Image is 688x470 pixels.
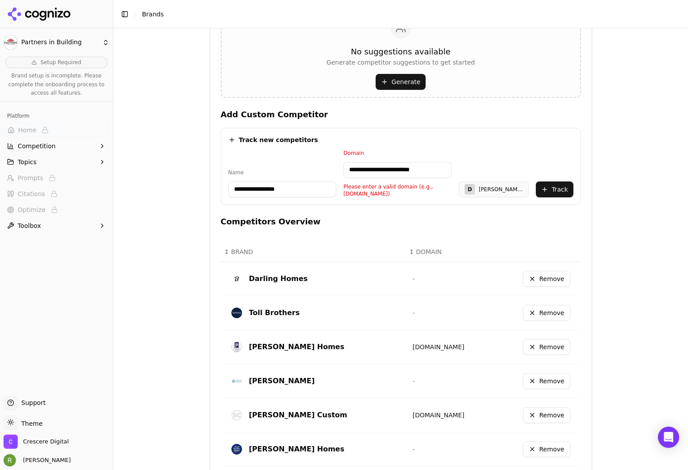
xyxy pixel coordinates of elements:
label: Domain [343,150,452,157]
img: Partners in Building [4,35,18,50]
button: Competition [4,139,109,153]
span: Setup Required [40,59,81,66]
div: [PERSON_NAME] [249,376,315,386]
img: Ryan Boe [4,454,16,466]
label: Name [228,169,337,176]
button: Remove [523,373,570,389]
span: Prompts [18,173,43,182]
span: Partners in Building [21,39,99,46]
img: J Anthony Homes [231,342,242,352]
div: ↕BRAND [224,247,402,256]
span: Topics [18,158,37,166]
h5: No suggestions available [327,46,475,58]
a: [DOMAIN_NAME] [413,412,465,419]
a: [DOMAIN_NAME] [413,343,465,351]
img: darling homes [231,274,242,284]
button: Open user button [4,454,71,466]
div: Data table [221,242,581,466]
img: Toll Brothers [231,308,242,318]
img: Shaddock Custom [231,410,242,420]
div: [PERSON_NAME] Custom [249,410,347,420]
img: ashton woods [231,376,242,386]
div: Darling Homes [249,274,308,284]
button: Remove [523,339,570,355]
img: Crescere Digital [4,435,18,449]
span: Competition [18,142,56,150]
img: David Weekley Homes [231,444,242,455]
p: Brand setup is incomplete. Please complete the onboarding process to access all features. [5,72,108,98]
span: - [413,275,415,282]
th: DOMAIN [406,242,484,262]
button: Open organization switcher [4,435,69,449]
span: Toolbox [18,221,41,230]
span: D [468,186,472,193]
span: - [413,446,415,453]
span: Home [18,126,36,135]
div: Open Intercom Messenger [658,427,679,448]
div: ↕DOMAIN [409,247,480,256]
button: Remove [523,407,570,423]
p: Please enter a valid domain (e.g., [DOMAIN_NAME]) [343,183,452,197]
span: Citations [18,189,45,198]
p: Generate competitor suggestions to get started [327,58,475,67]
button: Remove [523,305,570,321]
button: Toolbox [4,219,109,233]
span: DOMAIN [416,247,442,256]
button: Track [536,181,573,197]
span: Theme [18,420,42,427]
h4: Add Custom Competitor [221,108,581,121]
span: - [413,309,415,316]
h4: Track new competitors [239,135,318,144]
span: BRAND [231,247,253,256]
th: BRAND [221,242,406,262]
div: [PERSON_NAME] Homes [249,444,345,455]
div: [PERSON_NAME] Homes [249,342,345,352]
button: Remove [523,271,570,287]
span: [PERSON_NAME] [19,456,71,464]
nav: breadcrumb [142,10,164,19]
h4: Competitors Overview [221,216,581,228]
button: Generate [376,74,426,90]
span: Crescere Digital [23,438,69,446]
div: Platform [4,109,109,123]
span: Optimize [18,205,46,214]
button: Remove [523,441,570,457]
button: Topics [4,155,109,169]
span: - [413,378,415,385]
div: Toll Brothers [249,308,300,318]
span: Brands [142,11,164,18]
div: [PERSON_NAME] Custom Homes [479,186,523,193]
span: Support [18,398,46,407]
